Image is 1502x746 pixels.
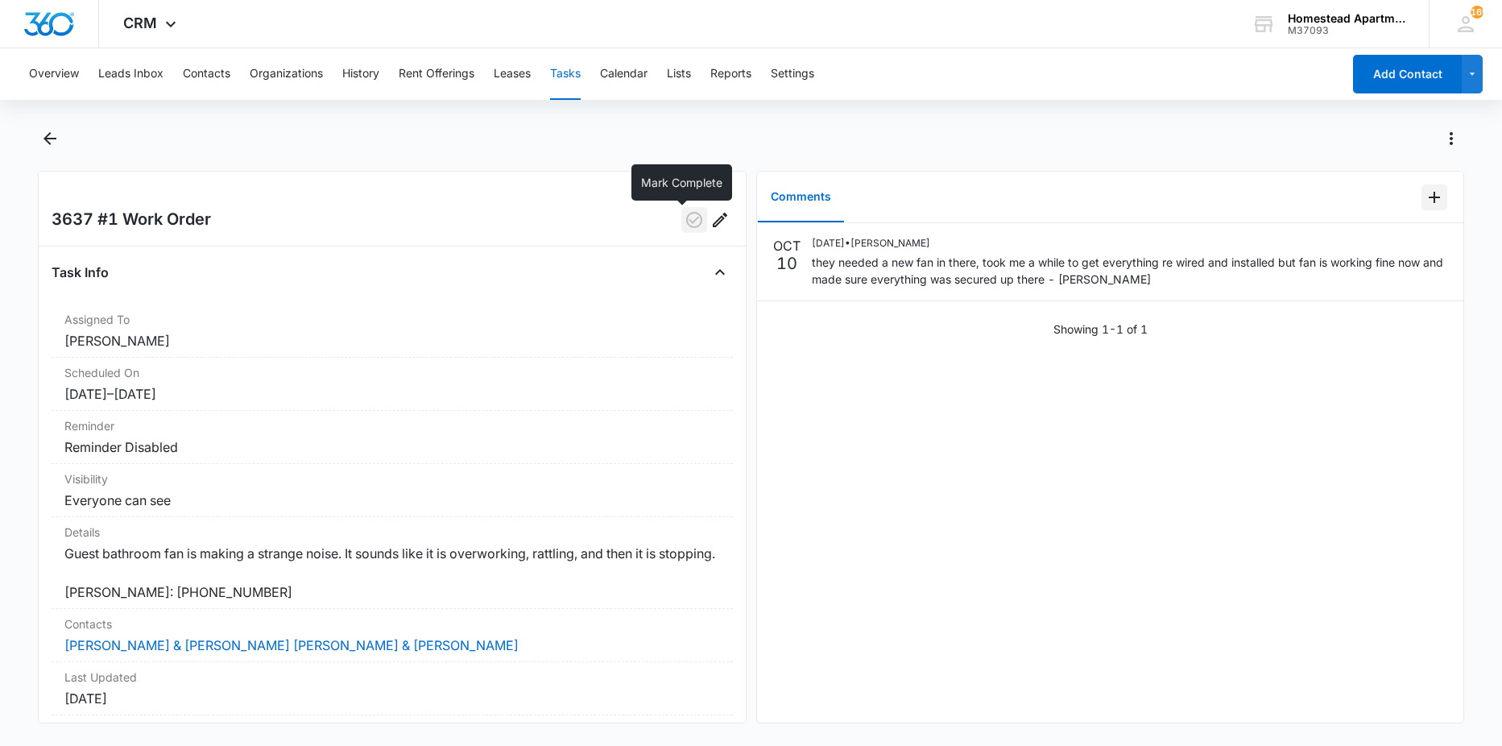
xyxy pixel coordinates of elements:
button: Rent Offerings [399,48,474,100]
button: Calendar [600,48,648,100]
button: Leases [494,48,531,100]
dt: Details [64,524,720,541]
button: Add Comment [1421,184,1447,210]
span: CRM [123,15,157,31]
p: Showing 1-1 of 1 [1053,321,1148,338]
button: Reports [710,48,751,100]
span: 169 [1471,6,1483,19]
dd: Guest bathroom fan is making a strange noise. It sounds like it is overworking, rattling, and the... [64,544,720,602]
div: notifications count [1471,6,1483,19]
dd: Reminder Disabled [64,437,720,457]
p: they needed a new fan in there, took me a while to get everything re wired and installed but fan ... [812,254,1448,288]
button: Back [38,126,63,151]
div: ReminderReminder Disabled [52,411,733,464]
div: Assigned To[PERSON_NAME] [52,305,733,358]
dt: Visibility [64,470,720,487]
a: [PERSON_NAME] & [PERSON_NAME] [PERSON_NAME] & [PERSON_NAME] [64,637,519,653]
dt: Reminder [64,417,720,434]
div: account name [1288,12,1405,25]
div: Mark Complete [631,164,732,201]
button: Actions [1438,126,1464,151]
button: Contacts [183,48,230,100]
div: Contacts[PERSON_NAME] & [PERSON_NAME] [PERSON_NAME] & [PERSON_NAME] [52,609,733,662]
dt: Created On [64,722,720,739]
button: Overview [29,48,79,100]
dd: Everyone can see [64,491,720,510]
button: Close [707,259,733,285]
button: Organizations [250,48,323,100]
dt: Last Updated [64,669,720,686]
button: Lists [667,48,691,100]
h4: Task Info [52,263,109,282]
p: OCT [773,236,801,255]
button: Comments [758,172,844,222]
div: DetailsGuest bathroom fan is making a strange noise. It sounds like it is overworking, rattling, ... [52,517,733,609]
dt: Contacts [64,615,720,632]
button: Settings [771,48,814,100]
div: Last Updated[DATE] [52,662,733,715]
h2: 3637 #1 Work Order [52,207,211,233]
p: [DATE] • [PERSON_NAME] [812,236,1448,251]
button: History [342,48,379,100]
dt: Assigned To [64,311,720,328]
dd: [PERSON_NAME] [64,331,720,350]
button: Leads Inbox [98,48,163,100]
button: Tasks [550,48,581,100]
div: account id [1288,25,1405,36]
button: Edit [707,207,733,233]
dd: [DATE] – [DATE] [64,384,720,404]
button: Add Contact [1353,55,1462,93]
dt: Scheduled On [64,364,720,381]
div: VisibilityEveryone can see [52,464,733,517]
p: 10 [776,255,797,271]
dd: [DATE] [64,689,720,708]
div: Scheduled On[DATE]–[DATE] [52,358,733,411]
